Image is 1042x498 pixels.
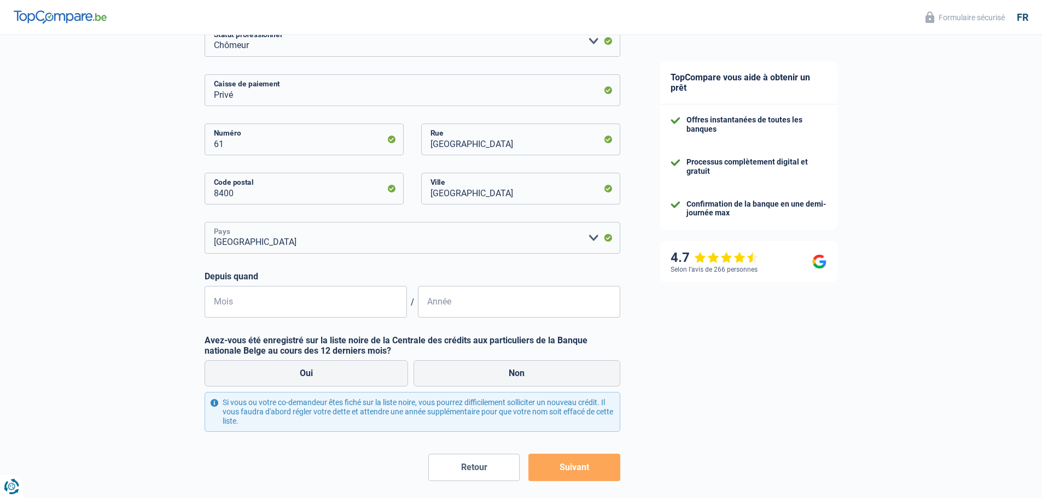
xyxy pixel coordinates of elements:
[205,286,407,318] input: MM
[414,360,620,386] label: Non
[205,335,620,356] label: Avez-vous été enregistré sur la liste noire de la Centrale des crédits aux particuliers de la Ban...
[919,8,1011,26] button: Formulaire sécurisé
[686,157,826,176] div: Processus complètement digital et gratuit
[205,271,620,282] label: Depuis quand
[14,10,107,24] img: TopCompare Logo
[428,454,520,481] button: Retour
[418,286,620,318] input: AAAA
[686,115,826,134] div: Offres instantanées de toutes les banques
[671,266,758,273] div: Selon l’avis de 266 personnes
[686,200,826,218] div: Confirmation de la banque en une demi-journée max
[407,297,418,307] span: /
[671,250,759,266] div: 4.7
[660,61,837,104] div: TopCompare vous aide à obtenir un prêt
[205,392,620,431] div: Si vous ou votre co-demandeur êtes fiché sur la liste noire, vous pourrez difficilement sollicite...
[1017,11,1028,24] div: fr
[528,454,620,481] button: Suivant
[205,360,409,386] label: Oui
